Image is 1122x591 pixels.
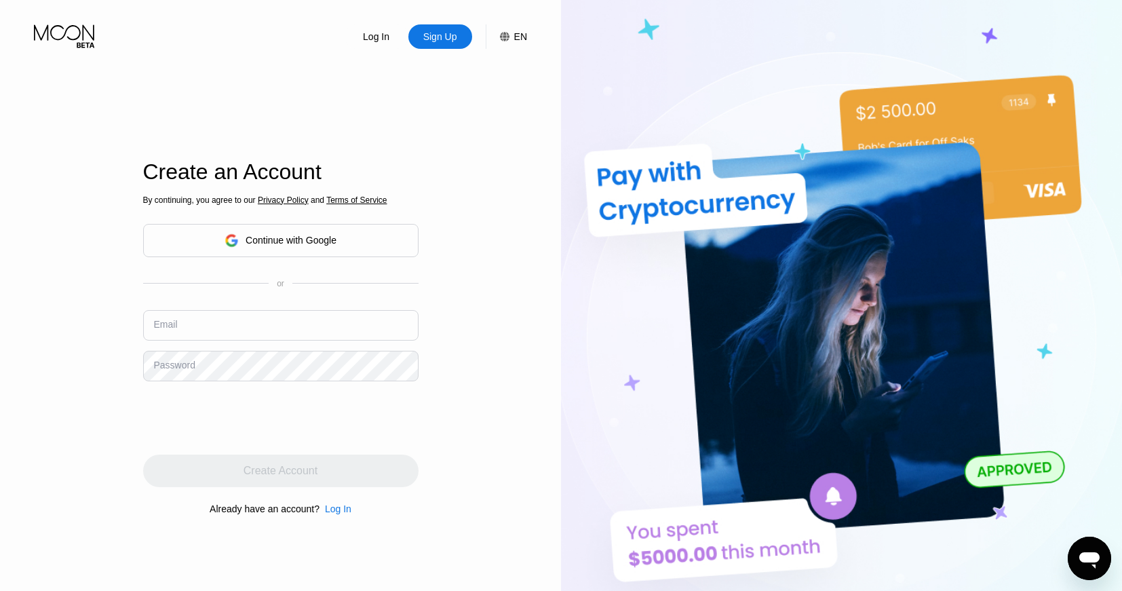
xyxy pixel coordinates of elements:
div: EN [486,24,527,49]
div: EN [514,31,527,42]
div: Already have an account? [210,503,320,514]
div: Log In [325,503,351,514]
div: Log In [345,24,408,49]
div: Log In [362,30,391,43]
div: Sign Up [408,24,472,49]
span: Terms of Service [326,195,387,205]
div: Log In [320,503,351,514]
div: Email [154,319,178,330]
div: Continue with Google [246,235,336,246]
div: or [277,279,284,288]
div: Create an Account [143,159,419,185]
div: By continuing, you agree to our [143,195,419,205]
iframe: reCAPTCHA [143,392,349,444]
div: Password [154,360,195,370]
span: and [309,195,327,205]
div: Sign Up [422,30,459,43]
iframe: Button to launch messaging window [1068,537,1111,580]
div: Continue with Google [143,224,419,257]
span: Privacy Policy [258,195,309,205]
